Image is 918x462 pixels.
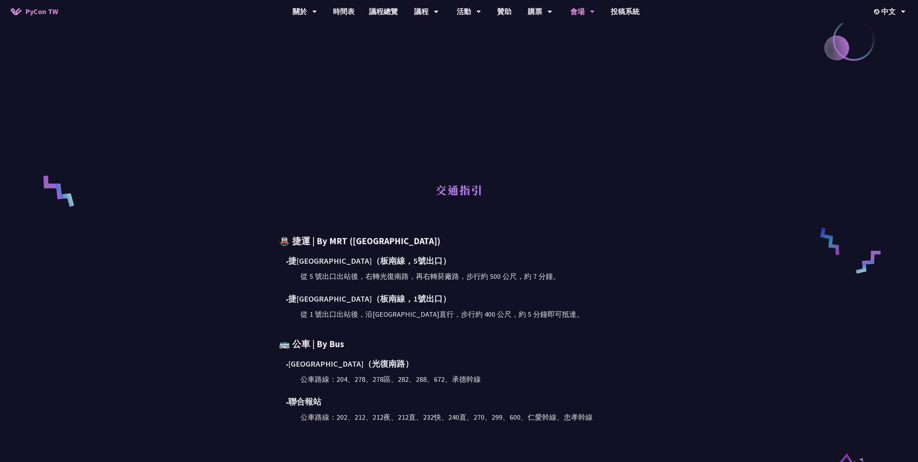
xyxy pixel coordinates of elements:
div: 捷[GEOGRAPHIC_DATA]（板南線，1號出口） [286,293,640,305]
span: • [286,258,288,265]
h1: 交通指引 [435,179,483,200]
div: 從 5 號出口出站後，右轉光復南路，再右轉菸廠路，步行約 500 公尺，約 7 分鐘。 [300,271,640,282]
div: [GEOGRAPHIC_DATA]（光復南路） [286,358,640,370]
img: Home icon of PyCon TW 2025 [11,8,22,15]
div: 聯合報站 [286,396,640,408]
img: Locale Icon [874,9,881,14]
h3: 🚇 捷運 | By MRT ([GEOGRAPHIC_DATA]) [279,235,640,247]
span: • [286,398,288,406]
span: • [286,295,288,303]
div: 捷[GEOGRAPHIC_DATA]（板南線，5號出口） [286,255,640,267]
div: 從 1 號出口出站後，沿[GEOGRAPHIC_DATA]直行，步行約 400 公尺，約 5 分鐘即可抵達。 [300,309,640,320]
a: PyCon TW [4,3,65,21]
h3: 🚌 公車 | By Bus [279,338,640,350]
span: PyCon TW [25,6,58,17]
div: 公車路線：202、212、212夜、212直、232快、240直、270、299、600、仁愛幹線、忠孝幹線 [300,412,640,423]
span: • [286,360,288,368]
div: 公車路線：204、278、278區、282、288、672、承德幹線 [300,374,640,385]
